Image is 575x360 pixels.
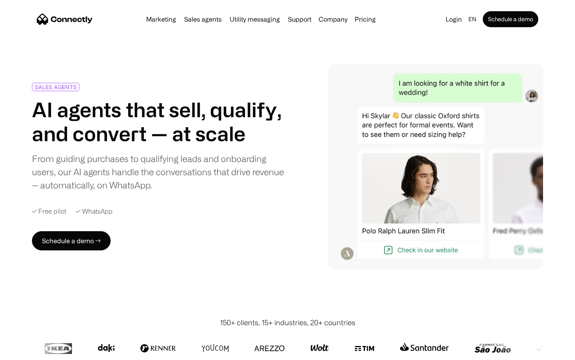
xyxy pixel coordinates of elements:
[319,14,347,25] div: Company
[483,11,538,27] a: Schedule a demo
[181,16,225,22] a: Sales agents
[16,346,48,357] ul: Language list
[35,84,77,90] div: SALES AGENTS
[32,208,66,215] div: ✓ Free pilot
[442,14,465,25] a: Login
[220,317,355,328] div: 150+ clients, 15+ industries, 20+ countries
[76,208,113,215] div: ✓ WhatsApp
[8,345,48,357] aside: Language selected: English
[351,16,379,22] a: Pricing
[32,231,111,250] a: Schedule a demo →
[32,152,284,192] div: From guiding purchases to qualifying leads and onboarding users, our AI agents handle the convers...
[32,98,284,146] h1: AI agents that sell, qualify, and convert — at scale
[468,14,476,25] div: en
[226,16,283,22] a: Utility messaging
[285,16,315,22] a: Support
[143,16,179,22] a: Marketing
